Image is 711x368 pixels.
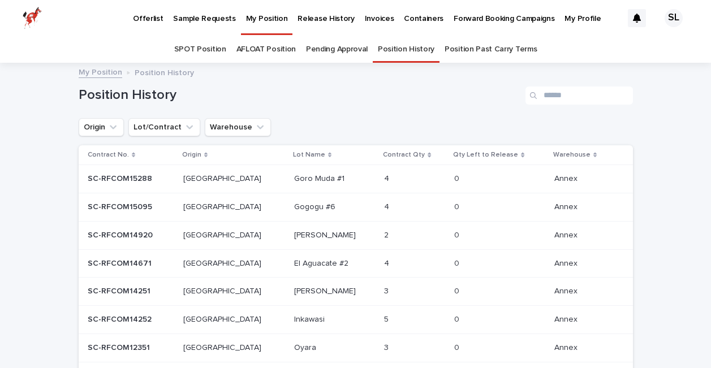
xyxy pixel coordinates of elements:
[554,228,580,240] p: Annex
[384,228,391,240] p: 2
[384,200,391,212] p: 4
[454,257,462,269] p: 0
[236,36,296,63] a: AFLOAT Position
[525,86,633,105] input: Search
[135,66,194,78] p: Position History
[554,172,580,184] p: Annex
[88,228,155,240] p: SC-RFCOM14920
[79,87,521,103] h1: Position History
[182,149,201,161] p: Origin
[79,334,633,362] tr: SC-RFCOM12351SC-RFCOM12351 [GEOGRAPHIC_DATA][GEOGRAPHIC_DATA] OyaraOyara 33 00 AnnexAnnex
[294,172,347,184] p: Goro Muda #1
[183,228,264,240] p: [GEOGRAPHIC_DATA]
[294,257,351,269] p: El Aguacate #2
[79,118,124,136] button: Origin
[554,257,580,269] p: Annex
[454,200,462,212] p: 0
[23,7,42,29] img: zttTXibQQrCfv9chImQE
[293,149,325,161] p: Lot Name
[79,278,633,306] tr: SC-RFCOM14251SC-RFCOM14251 [GEOGRAPHIC_DATA][GEOGRAPHIC_DATA] [PERSON_NAME][PERSON_NAME] 33 00 An...
[88,284,153,296] p: SC-RFCOM14251
[183,284,264,296] p: [GEOGRAPHIC_DATA]
[454,341,462,353] p: 0
[183,200,264,212] p: [GEOGRAPHIC_DATA]
[88,172,154,184] p: SC-RFCOM15288
[384,257,391,269] p: 4
[88,341,152,353] p: SC-RFCOM12351
[384,284,391,296] p: 3
[183,257,264,269] p: [GEOGRAPHIC_DATA]
[454,313,462,324] p: 0
[88,149,129,161] p: Contract No.
[384,172,391,184] p: 4
[88,200,154,212] p: SC-RFCOM15095
[378,36,434,63] a: Position History
[294,284,358,296] p: [PERSON_NAME]
[554,313,580,324] p: Annex
[453,149,518,161] p: Qty Left to Release
[128,118,200,136] button: Lot/Contract
[294,228,358,240] p: [PERSON_NAME]
[205,118,271,136] button: Warehouse
[554,341,580,353] p: Annex
[665,9,683,27] div: SL
[384,313,391,324] p: 5
[294,313,327,324] p: Inkawasi
[454,228,462,240] p: 0
[553,149,591,161] p: Warehouse
[79,65,122,78] a: My Position
[79,306,633,334] tr: SC-RFCOM14252SC-RFCOM14252 [GEOGRAPHIC_DATA][GEOGRAPHIC_DATA] InkawasiInkawasi 55 00 AnnexAnnex
[454,172,462,184] p: 0
[554,284,580,296] p: Annex
[79,221,633,249] tr: SC-RFCOM14920SC-RFCOM14920 [GEOGRAPHIC_DATA][GEOGRAPHIC_DATA] [PERSON_NAME][PERSON_NAME] 22 00 An...
[306,36,368,63] a: Pending Approval
[383,149,425,161] p: Contract Qty
[294,200,338,212] p: Gogogu #6
[454,284,462,296] p: 0
[79,165,633,193] tr: SC-RFCOM15288SC-RFCOM15288 [GEOGRAPHIC_DATA][GEOGRAPHIC_DATA] Goro Muda #1Goro Muda #1 44 00 Anne...
[294,341,318,353] p: Oyara
[183,341,264,353] p: [GEOGRAPHIC_DATA]
[183,172,264,184] p: [GEOGRAPHIC_DATA]
[79,193,633,221] tr: SC-RFCOM15095SC-RFCOM15095 [GEOGRAPHIC_DATA][GEOGRAPHIC_DATA] Gogogu #6Gogogu #6 44 00 AnnexAnnex
[79,249,633,278] tr: SC-RFCOM14671SC-RFCOM14671 [GEOGRAPHIC_DATA][GEOGRAPHIC_DATA] El Aguacate #2El Aguacate #2 44 00 ...
[88,257,154,269] p: SC-RFCOM14671
[554,200,580,212] p: Annex
[174,36,226,63] a: SPOT Position
[88,313,154,324] p: SC-RFCOM14252
[183,313,264,324] p: [GEOGRAPHIC_DATA]
[384,341,391,353] p: 3
[445,36,537,63] a: Position Past Carry Terms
